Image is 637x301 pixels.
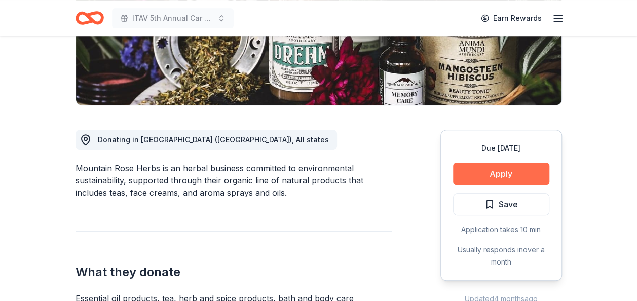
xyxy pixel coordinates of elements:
[132,12,213,24] span: ITAV 5th Annual Car Show
[76,6,104,30] a: Home
[453,193,549,215] button: Save
[499,198,518,211] span: Save
[475,9,548,27] a: Earn Rewards
[453,163,549,185] button: Apply
[112,8,234,28] button: ITAV 5th Annual Car Show
[76,264,392,280] h2: What they donate
[453,223,549,236] div: Application takes 10 min
[453,142,549,155] div: Due [DATE]
[76,162,392,199] div: Mountain Rose Herbs is an herbal business committed to environmental sustainability, supported th...
[98,135,329,144] span: Donating in [GEOGRAPHIC_DATA] ([GEOGRAPHIC_DATA]), All states
[453,244,549,268] div: Usually responds in over a month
